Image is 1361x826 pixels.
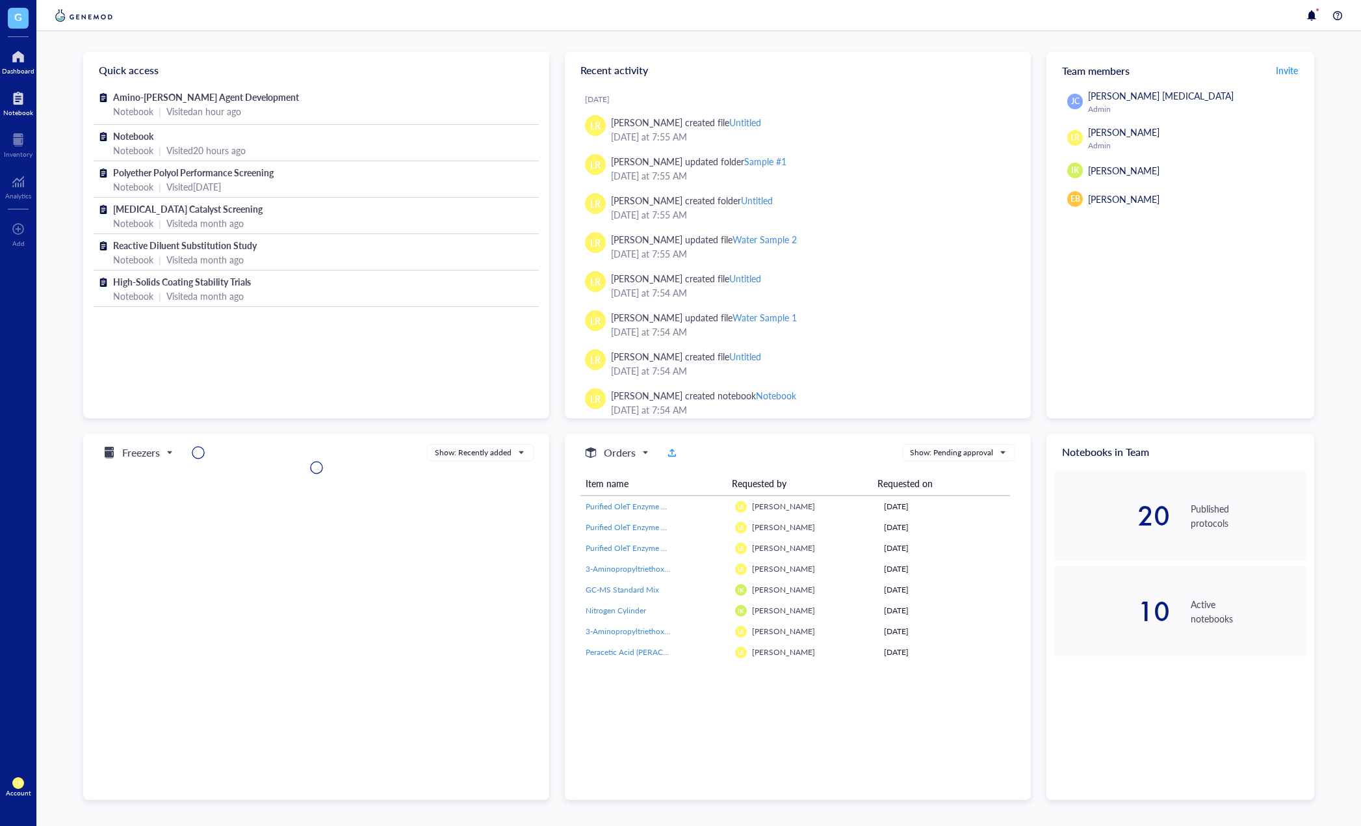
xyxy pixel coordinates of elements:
div: Notebook [113,252,153,267]
a: Dashboard [2,46,34,75]
span: LR [590,235,601,250]
span: LR [738,545,744,552]
div: Admin [1088,140,1301,151]
div: Quick access [83,52,549,88]
span: Nitrogen Cylinder [586,605,646,616]
div: Notebooks in Team [1046,434,1314,470]
div: [DATE] at 7:55 AM [611,168,1010,183]
span: LR [738,566,744,573]
span: LR [590,157,601,172]
div: Untitled [741,194,773,207]
a: Nitrogen Cylinder [586,605,725,617]
span: LR [590,196,601,211]
div: Team members [1046,52,1314,88]
div: [DATE] [884,646,1005,658]
span: IK [738,586,744,594]
a: LR[PERSON_NAME] created folderUntitled[DATE] at 7:55 AM [575,188,1020,227]
span: LR [15,780,21,787]
a: 3-Aminopropyltriethoxysilane (APTES) [586,563,725,575]
span: [PERSON_NAME] [752,522,815,533]
span: [PERSON_NAME] [MEDICAL_DATA] [1088,89,1234,102]
span: Purified OleT Enzyme Aliquot [586,542,686,553]
div: [PERSON_NAME] created file [611,115,761,129]
span: IK [738,607,744,615]
th: Requested on [872,472,1000,496]
div: | [159,180,161,194]
div: [DATE] at 7:55 AM [611,246,1010,261]
div: | [159,104,161,118]
div: [DATE] at 7:55 AM [611,129,1010,144]
div: Notebook [113,180,153,194]
span: LR [738,503,744,511]
div: [PERSON_NAME] updated file [611,310,797,325]
span: JC [1071,96,1080,107]
span: [PERSON_NAME] [1088,164,1160,177]
div: Admin [1088,104,1301,114]
div: [DATE] [884,563,1005,575]
div: Notebook [3,109,33,116]
div: | [159,252,161,267]
span: [PERSON_NAME] [752,626,815,637]
span: LR [590,118,601,133]
div: [DATE] [585,94,1020,105]
span: [PERSON_NAME] [752,646,815,658]
div: Recent activity [565,52,1031,88]
a: LR[PERSON_NAME] updated fileWater Sample 1[DATE] at 7:54 AM [575,305,1020,344]
div: Account [6,789,31,797]
a: 3-Aminopropyltriethoxysilane (APTES) [586,626,725,637]
span: LR [738,628,744,635]
div: Show: Recently added [435,447,512,459]
span: LR [590,313,601,328]
div: Show: Pending approval [910,447,993,459]
div: [PERSON_NAME] created file [611,349,761,364]
div: Active notebooks [1191,597,1306,626]
a: GC-MS Standard Mix [586,584,725,596]
div: Untitled [729,272,761,285]
span: EB [1070,193,1080,205]
span: Reactive Diluent Substitution Study [113,239,257,252]
div: [DATE] [884,605,1005,617]
div: Untitled [729,350,761,363]
div: Dashboard [2,67,34,75]
div: Visited an hour ago [166,104,241,118]
div: [PERSON_NAME] updated file [611,232,797,246]
div: Water Sample 1 [732,311,797,324]
a: LR[PERSON_NAME] created fileUntitled[DATE] at 7:54 AM [575,266,1020,305]
div: [DATE] at 7:54 AM [611,286,1010,300]
div: [PERSON_NAME] created notebook [611,388,796,403]
a: Inventory [4,129,32,158]
span: [PERSON_NAME] [752,563,815,574]
a: Peracetic Acid (PERACLEAN 40) [586,646,725,658]
span: [PERSON_NAME] [752,501,815,512]
div: Add [12,239,25,247]
div: Notebook [113,216,153,230]
span: G [14,8,22,25]
div: Notebook [756,389,796,402]
a: LR[PERSON_NAME] created fileUntitled[DATE] at 7:54 AM [575,344,1020,383]
span: Invite [1276,64,1298,77]
span: Polyether Polyol Performance Screening [113,166,274,179]
span: [PERSON_NAME] [752,605,815,616]
div: Published protocols [1191,501,1306,530]
span: High-Solids Coating Stability Trials [113,275,251,288]
th: Requested by [727,472,873,496]
span: 3-Aminopropyltriethoxysilane (APTES) [586,563,717,574]
span: IK [1071,165,1079,176]
div: [DATE] at 7:54 AM [611,325,1010,339]
div: [DATE] [884,501,1005,513]
div: [DATE] [884,584,1005,596]
h5: Orders [604,445,636,460]
span: LR [738,649,744,656]
a: Notebook [3,88,33,116]
a: Purified OleT Enzyme Aliquot [586,542,725,554]
span: LR [590,392,601,406]
div: Notebook [113,143,153,157]
span: [PERSON_NAME] [752,542,815,553]
div: [DATE] [884,626,1005,637]
div: [DATE] [884,522,1005,533]
div: 10 [1054,598,1170,624]
span: [PERSON_NAME] [1088,193,1160,206]
span: Purified OleT Enzyme Aliquot - Cytochrome P450 OleT [586,501,773,512]
span: [PERSON_NAME] [1088,126,1160,139]
div: Visited a month ago [166,216,244,230]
